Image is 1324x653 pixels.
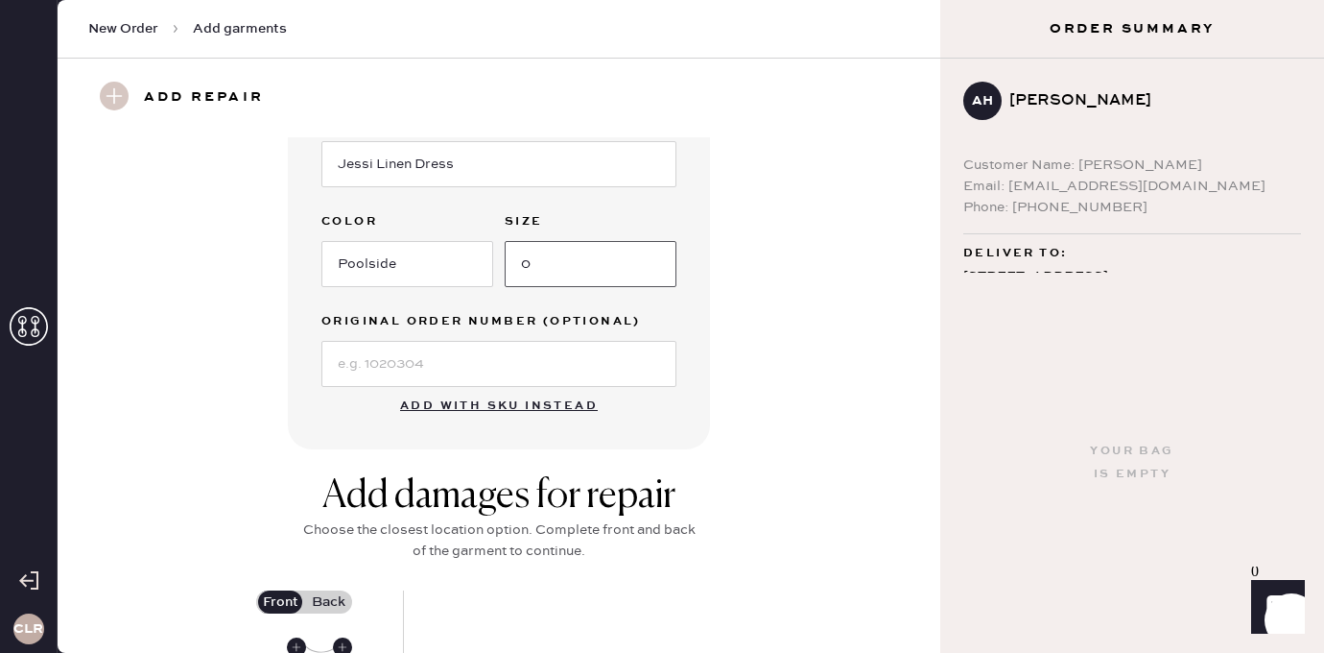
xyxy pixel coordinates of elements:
input: e.g. Navy [321,241,493,287]
div: Customer Name: [PERSON_NAME] [963,155,1301,176]
h3: AH [972,94,993,108]
input: e.g. 1020304 [321,341,676,387]
div: Phone: [PHONE_NUMBER] [963,197,1301,218]
label: Original Order Number (Optional) [321,310,676,333]
label: Front [256,591,304,614]
label: Color [321,210,493,233]
div: [PERSON_NAME] [1009,89,1286,112]
h3: CLR [13,622,43,636]
label: Size [505,210,676,233]
input: e.g. Daisy 2 Pocket [321,141,676,187]
div: Add damages for repair [297,473,700,520]
input: e.g. 30R [505,241,676,287]
div: Your bag is empty [1090,440,1173,486]
div: [STREET_ADDRESS] APT 14H [US_STATE] , NY 10024 [963,265,1301,338]
h3: Order Summary [940,19,1324,38]
h3: Add repair [144,82,264,114]
div: Choose the closest location option. Complete front and back of the garment to continue. [297,520,700,562]
button: Add with SKU instead [389,387,609,425]
span: Add garments [193,19,287,38]
span: New Order [88,19,158,38]
div: Email: [EMAIL_ADDRESS][DOMAIN_NAME] [963,176,1301,197]
iframe: Front Chat [1233,567,1315,649]
span: Deliver to: [963,242,1067,265]
label: Back [304,591,352,614]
